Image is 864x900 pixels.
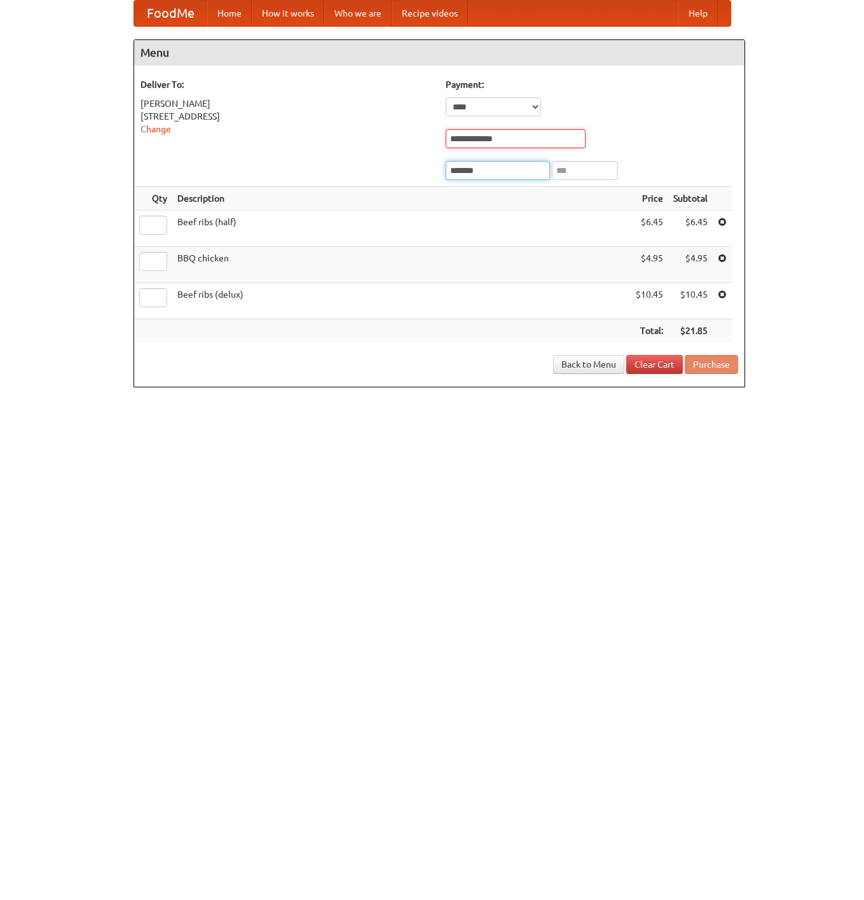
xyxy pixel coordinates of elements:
[207,1,252,26] a: Home
[631,211,668,247] td: $6.45
[134,40,744,66] h4: Menu
[685,355,738,374] button: Purchase
[141,97,433,110] div: [PERSON_NAME]
[252,1,324,26] a: How it works
[668,319,713,343] th: $21.85
[631,319,668,343] th: Total:
[141,124,171,134] a: Change
[553,355,624,374] a: Back to Menu
[631,187,668,211] th: Price
[392,1,468,26] a: Recipe videos
[172,247,631,283] td: BBQ chicken
[141,78,433,91] h5: Deliver To:
[134,1,207,26] a: FoodMe
[141,110,433,123] div: [STREET_ADDRESS]
[678,1,718,26] a: Help
[626,355,683,374] a: Clear Cart
[172,211,631,247] td: Beef ribs (half)
[668,187,713,211] th: Subtotal
[446,78,738,91] h5: Payment:
[631,283,668,319] td: $10.45
[631,247,668,283] td: $4.95
[134,187,172,211] th: Qty
[668,211,713,247] td: $6.45
[324,1,392,26] a: Who we are
[668,247,713,283] td: $4.95
[172,187,631,211] th: Description
[668,283,713,319] td: $10.45
[172,283,631,319] td: Beef ribs (delux)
